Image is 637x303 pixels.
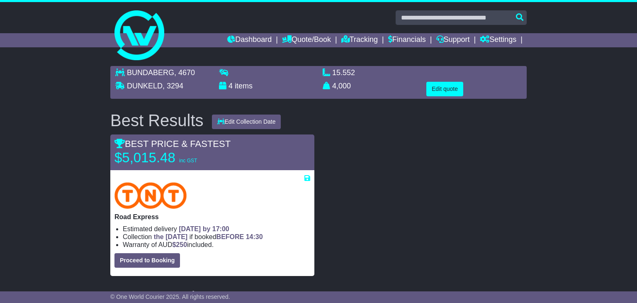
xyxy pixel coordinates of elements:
span: if booked [154,233,263,240]
a: Tracking [341,33,378,47]
span: 250 [176,241,187,248]
span: $ [172,241,187,248]
li: Collection [123,233,310,241]
span: the [DATE] [154,233,187,240]
span: 4,000 [332,82,351,90]
img: TNT Domestic: Road Express [114,182,187,209]
span: 14:30 [246,233,263,240]
span: inc GST [179,158,197,164]
a: Dashboard [227,33,272,47]
span: 4 [229,82,233,90]
span: items [235,82,253,90]
span: DUNKELD [127,82,163,90]
div: Best Results [106,111,208,130]
span: BUNDABERG [127,68,174,77]
p: $5,015.48 [114,149,218,166]
li: Estimated delivery [123,225,310,233]
a: Financials [388,33,426,47]
a: Quote/Book [282,33,331,47]
span: BEST PRICE & FASTEST [114,139,231,149]
a: Settings [480,33,516,47]
p: Road Express [114,213,310,221]
span: [DATE] by 17:00 [179,225,229,232]
span: , 3294 [163,82,183,90]
span: BEFORE [216,233,244,240]
button: Edit Collection Date [212,115,281,129]
span: 15.552 [332,68,355,77]
span: © One World Courier 2025. All rights reserved. [110,293,230,300]
a: Support [436,33,470,47]
li: Warranty of AUD included. [123,241,310,249]
span: , 4670 [174,68,195,77]
button: Edit quote [426,82,463,96]
button: Proceed to Booking [114,253,180,268]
